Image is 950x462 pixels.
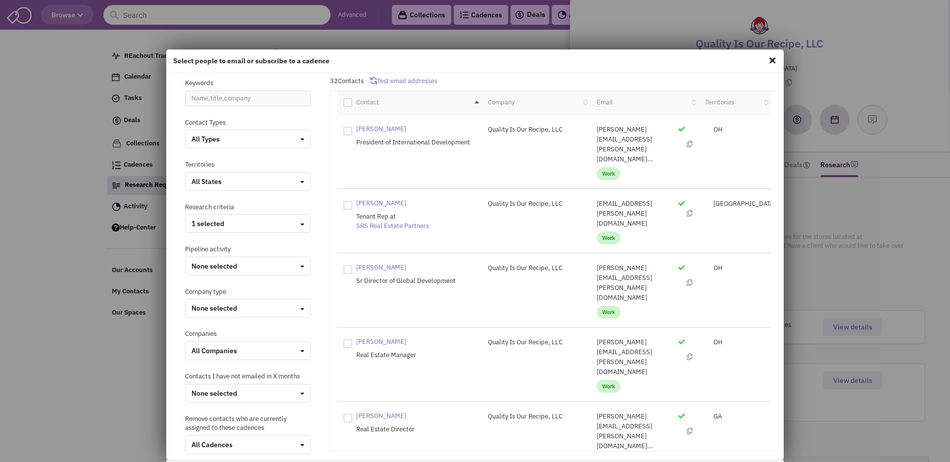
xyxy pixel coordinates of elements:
[699,199,771,209] div: [GEOGRAPHIC_DATA]
[356,412,406,420] spn: [PERSON_NAME]
[191,135,220,143] span: All Types
[481,199,590,209] div: Quality Is Our Recipe, LLC
[356,98,379,107] a: Contact
[699,337,771,347] div: OH
[356,263,406,272] spn: [PERSON_NAME]
[191,177,222,186] span: All States
[481,263,590,273] div: Quality Is Our Recipe, LLC
[356,425,415,433] span: Real Estate Director
[191,262,237,271] span: None selected
[185,203,234,212] label: Research criteria
[185,435,311,454] button: All Cadences
[185,341,311,360] button: All Companies
[597,263,692,303] p: angela.coppler@wendys.com
[330,77,777,86] p: Contacts
[356,222,429,231] a: SRS Real Estate Partners
[699,263,771,273] div: OH
[185,257,311,276] button: None selected
[705,98,764,107] a: Territories
[481,125,590,135] div: Quality Is Our Recipe, LLC
[185,415,311,433] label: Remove contacts who are currently assigned to these cadences
[185,372,300,381] label: Contacts I have not emailed in X months
[185,160,214,170] label: Territories
[488,98,583,107] a: Company
[481,412,590,421] div: Quality Is Our Recipe, LLC
[481,337,590,347] div: Quality Is Our Recipe, LLC
[185,214,311,233] button: 1 selected
[597,380,620,393] span: Work
[185,245,231,254] label: Pipeline activity
[185,299,311,318] button: None selected
[699,412,771,421] div: GA
[377,77,437,85] span: Test email addresses
[186,130,310,148] button: All Types
[597,412,692,451] p: ashley.sperling@wendys.com
[185,384,311,403] button: None selected
[185,79,213,88] label: Keywords
[185,172,311,191] button: All States
[185,118,226,128] label: Contact Types
[185,91,311,106] input: Name,title,company
[597,231,620,244] span: Work
[356,277,456,285] span: Sr Director of Global Development
[191,389,237,398] span: None selected
[330,77,338,85] span: 32
[597,337,692,377] p: angie.michaels@wendys.com
[597,98,692,107] a: Email
[356,199,406,207] spn: [PERSON_NAME]
[597,306,620,319] span: Work
[356,337,406,346] spn: [PERSON_NAME]
[356,125,406,133] spn: [PERSON_NAME]
[597,199,692,229] p: amber.edwards@srsre.com
[699,125,771,135] div: OH
[191,440,233,449] span: All Cadences
[356,212,429,231] span: Tenant Rep at
[356,138,470,146] span: President of International Development
[597,167,620,180] span: Work
[173,56,777,65] h4: Select people to email or subscribe to a cadence
[191,346,237,355] span: All Companies
[185,287,226,297] label: Company type
[356,351,416,359] span: Real Estate Manager
[185,329,217,339] label: Companies
[191,304,237,313] span: None selected
[191,219,224,228] span: 1 selected
[597,125,692,164] p: abigail.pringle@wendys.com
